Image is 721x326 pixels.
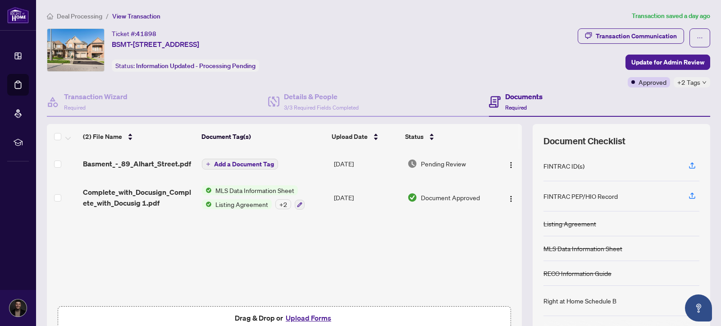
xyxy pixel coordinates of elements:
span: 3/3 Required Fields Completed [284,104,359,111]
h4: Details & People [284,91,359,102]
span: Required [64,104,86,111]
span: Required [505,104,527,111]
img: Logo [507,161,515,169]
button: Transaction Communication [578,28,684,44]
th: Document Tag(s) [198,124,328,149]
span: 41898 [136,30,156,38]
span: Document Checklist [543,135,625,147]
button: Add a Document Tag [202,159,278,170]
span: Complete_with_Docusign_Complete_with_Docusig 1.pdf [83,187,195,208]
div: Right at Home Schedule B [543,296,616,306]
div: Ticket #: [112,28,156,39]
img: Profile Icon [9,299,27,317]
span: MLS Data Information Sheet [212,185,298,195]
span: Deal Processing [57,12,102,20]
button: Upload Forms [283,312,334,324]
span: down [702,80,707,85]
span: Update for Admin Review [631,55,704,69]
td: [DATE] [330,178,404,217]
th: Status [402,124,493,149]
article: Transaction saved a day ago [632,11,710,21]
div: + 2 [275,199,291,209]
img: logo [7,7,29,23]
button: Update for Admin Review [625,55,710,70]
img: Status Icon [202,199,212,209]
button: Logo [504,156,518,171]
span: BSMT-[STREET_ADDRESS] [112,39,199,50]
span: Add a Document Tag [214,161,274,167]
td: [DATE] [330,149,404,178]
img: Document Status [407,193,417,202]
span: (2) File Name [83,132,122,142]
button: Add a Document Tag [202,158,278,170]
div: Transaction Communication [596,29,677,43]
span: +2 Tags [677,77,700,87]
span: plus [206,162,210,166]
span: Document Approved [421,193,480,202]
h4: Documents [505,91,543,102]
span: Pending Review [421,159,466,169]
span: Upload Date [332,132,368,142]
li: / [106,11,109,21]
span: ellipsis [697,35,703,41]
h4: Transaction Wizard [64,91,128,102]
span: Approved [639,77,666,87]
div: MLS Data Information Sheet [543,243,622,253]
span: Basment_-_89_Alhart_Street.pdf [83,158,191,169]
span: Listing Agreement [212,199,272,209]
span: Status [405,132,424,142]
img: IMG-N12254401_1.jpg [47,29,104,71]
div: Status: [112,60,259,72]
img: Document Status [407,159,417,169]
img: Logo [507,195,515,202]
div: FINTRAC ID(s) [543,161,584,171]
th: (2) File Name [79,124,198,149]
img: Status Icon [202,185,212,195]
button: Open asap [685,294,712,321]
span: Information Updated - Processing Pending [136,62,256,70]
div: Listing Agreement [543,219,596,229]
div: FINTRAC PEP/HIO Record [543,191,618,201]
button: Logo [504,190,518,205]
span: Drag & Drop or [235,312,334,324]
div: RECO Information Guide [543,268,611,278]
span: home [47,13,53,19]
span: View Transaction [112,12,160,20]
button: Status IconMLS Data Information SheetStatus IconListing Agreement+2 [202,185,305,210]
th: Upload Date [328,124,402,149]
